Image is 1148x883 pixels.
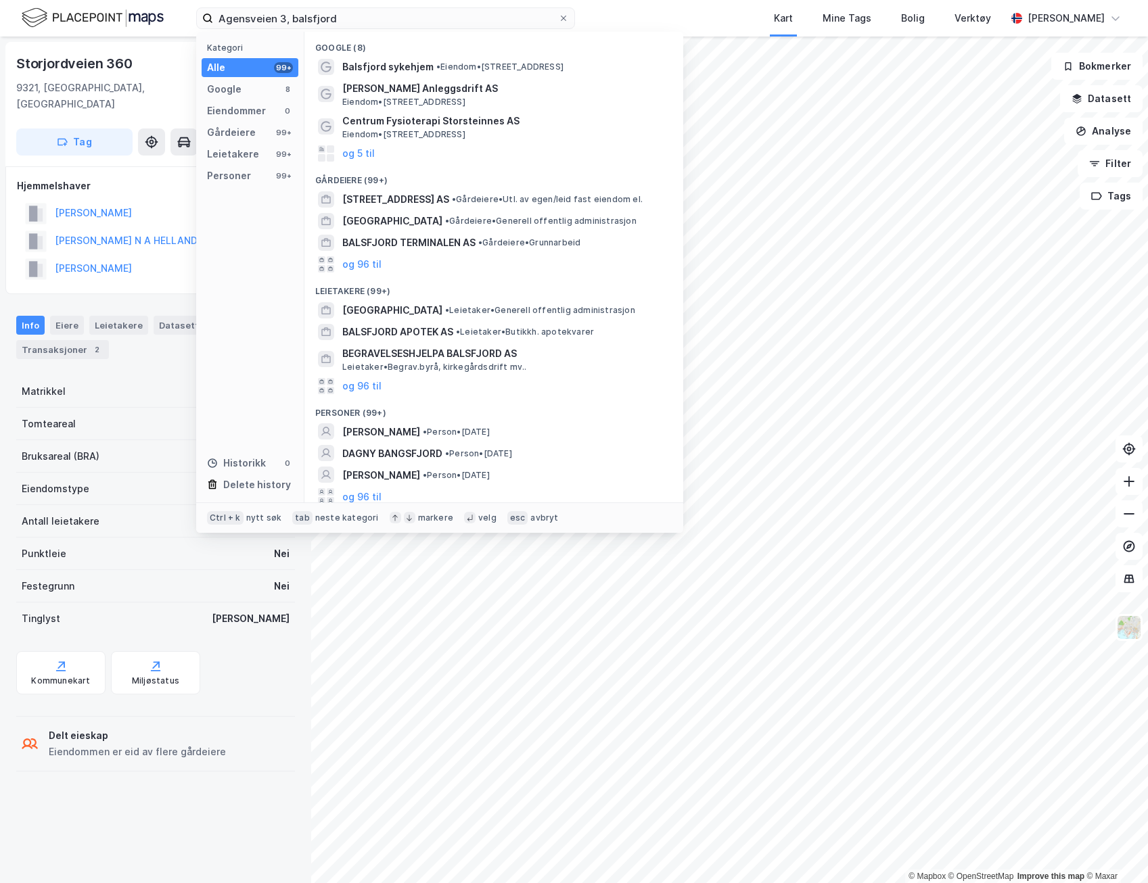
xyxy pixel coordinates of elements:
[304,164,683,189] div: Gårdeiere (99+)
[342,59,434,75] span: Balsfjord sykehjem
[17,178,294,194] div: Hjemmelshaver
[342,213,442,229] span: [GEOGRAPHIC_DATA]
[342,378,382,394] button: og 96 til
[342,113,667,129] span: Centrum Fysioterapi Storsteinnes AS
[22,383,66,400] div: Matrikkel
[1017,872,1084,881] a: Improve this map
[445,305,449,315] span: •
[955,10,991,26] div: Verktøy
[342,235,476,251] span: BALSFJORD TERMINALEN AS
[1060,85,1143,112] button: Datasett
[274,149,293,160] div: 99+
[282,105,293,116] div: 0
[823,10,871,26] div: Mine Tags
[418,512,453,523] div: markere
[31,675,90,686] div: Kommunekart
[445,448,449,458] span: •
[207,59,225,76] div: Alle
[342,488,382,504] button: og 96 til
[1116,615,1142,640] img: Z
[282,84,293,95] div: 8
[207,146,259,162] div: Leietakere
[16,340,109,359] div: Transaksjoner
[274,170,293,181] div: 99+
[22,513,99,529] div: Antall leietakere
[1080,818,1148,883] iframe: Chat Widget
[436,62,564,72] span: Eiendom • [STREET_ADDRESS]
[445,305,635,316] span: Leietaker • Generell offentlig administrasjon
[342,362,527,373] span: Leietaker • Begrav.byrå, kirkegårdsdrift mv..
[948,872,1014,881] a: OpenStreetMap
[456,327,594,337] span: Leietaker • Butikkh. apotekvarer
[423,470,427,480] span: •
[452,194,456,204] span: •
[445,216,449,226] span: •
[342,145,375,162] button: og 5 til
[207,168,251,184] div: Personer
[445,216,637,226] span: Gårdeiere • Generell offentlig administrasjon
[207,455,266,471] div: Historikk
[342,129,465,140] span: Eiendom • [STREET_ADDRESS]
[274,62,293,73] div: 99+
[478,237,482,247] span: •
[1080,183,1143,210] button: Tags
[342,256,382,272] button: og 96 til
[342,302,442,318] span: [GEOGRAPHIC_DATA]
[478,512,497,523] div: velg
[49,727,226,744] div: Delt eieskap
[507,511,528,525] div: esc
[207,43,298,53] div: Kategori
[342,324,453,340] span: BALSFJORD APOTEK AS
[22,6,164,30] img: logo.f888ab2527a4732fd821a326f86c7f29.svg
[774,10,793,26] div: Kart
[456,327,460,337] span: •
[1028,10,1105,26] div: [PERSON_NAME]
[16,80,239,112] div: 9321, [GEOGRAPHIC_DATA], [GEOGRAPHIC_DATA]
[274,578,290,594] div: Nei
[16,53,135,74] div: Storjordveien 360
[901,10,925,26] div: Bolig
[436,62,440,72] span: •
[292,511,313,525] div: tab
[274,546,290,562] div: Nei
[342,97,465,108] span: Eiendom • [STREET_ADDRESS]
[530,512,558,523] div: avbryt
[315,512,379,523] div: neste kategori
[342,80,667,97] span: [PERSON_NAME] Anleggsdrift AS
[423,470,490,481] span: Person • [DATE]
[223,477,291,493] div: Delete history
[452,194,643,205] span: Gårdeiere • Utl. av egen/leid fast eiendom el.
[154,316,204,335] div: Datasett
[1064,118,1143,145] button: Analyse
[22,481,89,497] div: Eiendomstype
[304,32,683,56] div: Google (8)
[445,448,512,459] span: Person • [DATE]
[304,397,683,421] div: Personer (99+)
[282,458,293,469] div: 0
[274,127,293,138] div: 99+
[22,611,60,627] div: Tinglyst
[49,744,226,760] div: Eiendommen er eid av flere gårdeiere
[22,578,74,594] div: Festegrunn
[22,546,66,562] div: Punktleie
[909,872,946,881] a: Mapbox
[50,316,84,335] div: Eiere
[207,124,256,141] div: Gårdeiere
[423,427,427,437] span: •
[342,424,420,440] span: [PERSON_NAME]
[342,467,420,483] span: [PERSON_NAME]
[1078,150,1143,177] button: Filter
[16,316,45,335] div: Info
[423,427,490,437] span: Person • [DATE]
[342,191,449,208] span: [STREET_ADDRESS] AS
[207,103,266,119] div: Eiendommer
[246,512,282,523] div: nytt søk
[213,8,558,28] input: Søk på adresse, matrikkel, gårdeiere, leietakere eller personer
[342,345,667,362] span: BEGRAVELSESHJELPA BALSFJORD AS
[212,611,290,627] div: [PERSON_NAME]
[90,343,104,356] div: 2
[22,448,99,464] div: Bruksareal (BRA)
[304,275,683,300] div: Leietakere (99+)
[207,81,242,97] div: Google
[132,675,179,686] div: Miljøstatus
